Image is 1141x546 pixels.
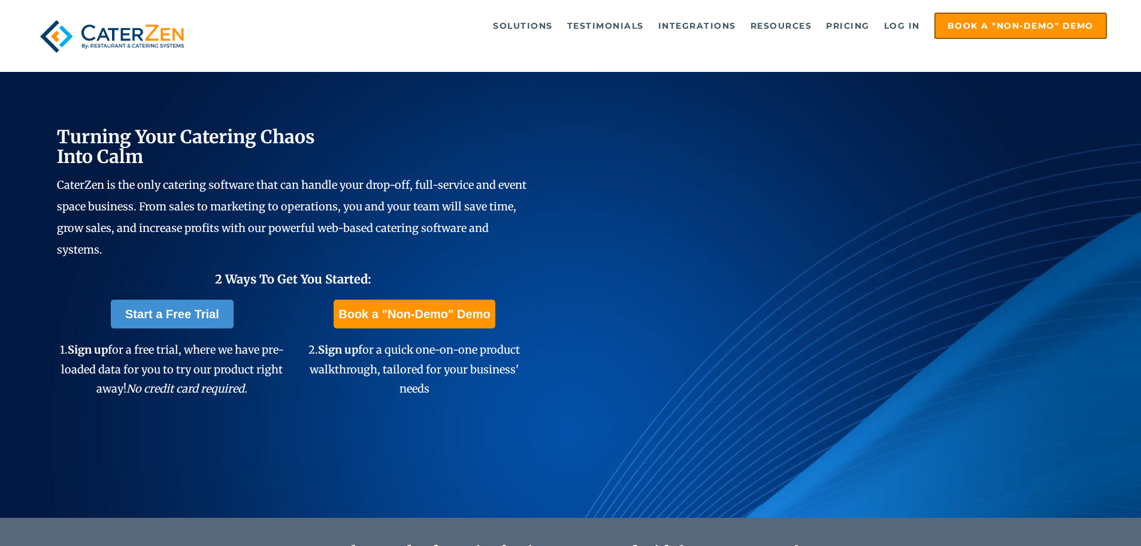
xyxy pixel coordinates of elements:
a: Pricing [820,14,876,38]
a: Integrations [652,14,742,38]
span: 1. for a free trial, where we have pre-loaded data for you to try our product right away! [60,343,284,396]
span: 2. for a quick one-on-one product walkthrough, tailored for your business' needs [308,343,520,396]
em: No credit card required. [126,382,247,396]
div: Navigation Menu [217,13,1107,39]
img: caterzen [34,13,190,60]
a: Start a Free Trial [111,300,234,328]
a: Book a "Non-Demo" Demo [934,13,1107,39]
a: Book a "Non-Demo" Demo [334,300,495,328]
span: Sign up [318,343,358,357]
a: Solutions [487,14,559,38]
span: Sign up [68,343,108,357]
span: 2 Ways To Get You Started: [215,272,371,286]
a: Testimonials [561,14,650,38]
a: Resources [744,14,818,38]
span: Turning Your Catering Chaos Into Calm [57,125,315,168]
span: CaterZen is the only catering software that can handle your drop-off, full-service and event spac... [57,178,526,257]
a: Log in [878,14,926,38]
